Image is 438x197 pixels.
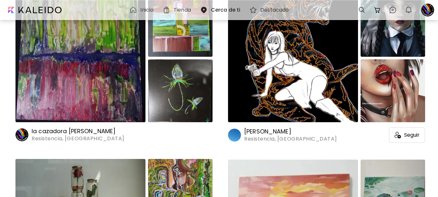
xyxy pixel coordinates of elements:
h6: Tienda [174,7,191,13]
a: Cerca de ti [200,6,243,14]
img: cart [373,6,381,14]
div: Seguir [389,127,425,143]
img: bellIcon [405,6,413,14]
img: https://cdn.kaleido.art/CDN/Artwork/150163/Thumbnail/medium.webp?updated=668729 [148,59,213,123]
span: Seguir [404,132,420,138]
span: Resistencia, [GEOGRAPHIC_DATA] [244,135,337,143]
img: icon [394,132,401,138]
img: chatIcon [389,6,397,14]
button: bellIcon [403,5,414,15]
a: Destacado [249,6,291,14]
h6: la cazadora [PERSON_NAME] [32,127,124,135]
h6: Cerca de ti [211,7,240,13]
h6: Destacado [260,7,289,13]
h6: [PERSON_NAME] [244,128,337,135]
h6: Inicio [140,7,154,13]
a: Tienda [163,6,194,14]
span: Resistencia, [GEOGRAPHIC_DATA] [32,135,124,142]
a: Inicio [129,6,156,14]
img: https://cdn.kaleido.art/CDN/Artwork/103248/Thumbnail/medium.webp?updated=451698 [361,59,425,123]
